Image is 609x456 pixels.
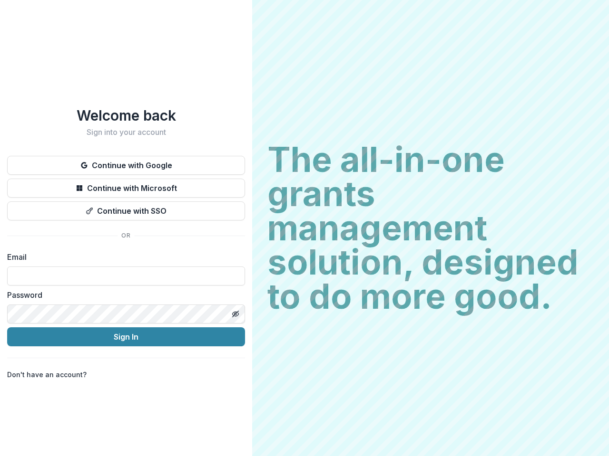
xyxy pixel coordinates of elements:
[7,251,239,263] label: Email
[7,327,245,346] button: Sign In
[7,128,245,137] h2: Sign into your account
[7,107,245,124] h1: Welcome back
[7,156,245,175] button: Continue with Google
[228,306,243,322] button: Toggle password visibility
[7,201,245,220] button: Continue with SSO
[7,179,245,198] button: Continue with Microsoft
[7,289,239,301] label: Password
[7,370,87,380] p: Don't have an account?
